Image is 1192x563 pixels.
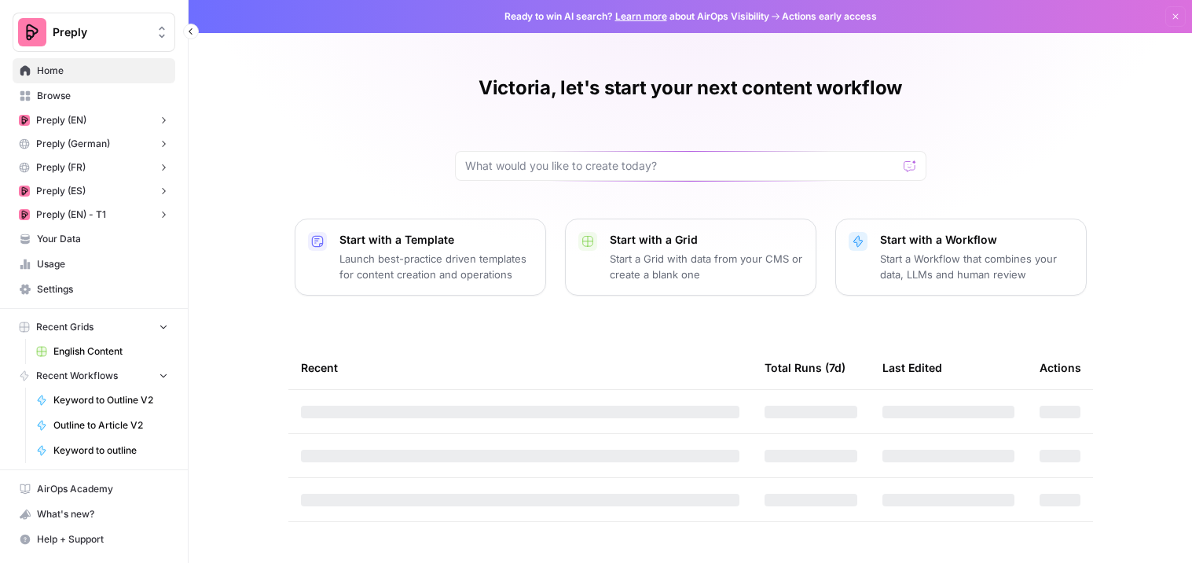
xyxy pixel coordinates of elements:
[13,502,175,527] button: What's new?
[339,251,533,282] p: Launch best-practice driven templates for content creation and operations
[13,83,175,109] a: Browse
[19,186,30,197] img: mhz6d65ffplwgtj76gcfkrq5icux
[53,443,168,458] span: Keyword to outline
[37,532,168,546] span: Help + Support
[13,477,175,502] a: AirOps Academy
[765,346,845,389] div: Total Runs (7d)
[37,257,168,271] span: Usage
[882,346,942,389] div: Last Edited
[565,219,816,296] button: Start with a GridStart a Grid with data from your CMS or create a blank one
[13,109,175,132] button: Preply (EN)
[295,219,546,296] button: Start with a TemplateLaunch best-practice driven templates for content creation and operations
[479,75,902,101] h1: Victoria, let's start your next content workflow
[36,320,94,334] span: Recent Grids
[13,13,175,52] button: Workspace: Preply
[19,115,30,126] img: mhz6d65ffplwgtj76gcfkrq5icux
[782,9,877,24] span: Actions early access
[18,18,46,46] img: Preply Logo
[504,9,769,24] span: Ready to win AI search? about AirOps Visibility
[615,10,667,22] a: Learn more
[880,232,1073,248] p: Start with a Workflow
[1040,346,1081,389] div: Actions
[13,277,175,302] a: Settings
[13,527,175,552] button: Help + Support
[835,219,1087,296] button: Start with a WorkflowStart a Workflow that combines your data, LLMs and human review
[36,137,110,151] span: Preply (German)
[13,132,175,156] button: Preply (German)
[36,184,86,198] span: Preply (ES)
[37,482,168,496] span: AirOps Academy
[53,393,168,407] span: Keyword to Outline V2
[37,282,168,296] span: Settings
[29,438,175,463] a: Keyword to outline
[13,203,175,226] button: Preply (EN) - T1
[610,232,803,248] p: Start with a Grid
[29,339,175,364] a: English Content
[880,251,1073,282] p: Start a Workflow that combines your data, LLMs and human review
[36,208,106,222] span: Preply (EN) - T1
[29,388,175,413] a: Keyword to Outline V2
[37,89,168,103] span: Browse
[301,346,739,389] div: Recent
[13,58,175,83] a: Home
[13,156,175,179] button: Preply (FR)
[53,344,168,359] span: English Content
[29,413,175,438] a: Outline to Article V2
[465,158,897,174] input: What would you like to create today?
[37,232,168,246] span: Your Data
[36,369,118,383] span: Recent Workflows
[36,113,86,127] span: Preply (EN)
[53,418,168,432] span: Outline to Article V2
[13,364,175,388] button: Recent Workflows
[13,502,174,526] div: What's new?
[13,315,175,339] button: Recent Grids
[19,209,30,220] img: mhz6d65ffplwgtj76gcfkrq5icux
[53,24,148,40] span: Preply
[13,226,175,252] a: Your Data
[13,252,175,277] a: Usage
[610,251,803,282] p: Start a Grid with data from your CMS or create a blank one
[13,179,175,203] button: Preply (ES)
[37,64,168,78] span: Home
[36,160,86,175] span: Preply (FR)
[339,232,533,248] p: Start with a Template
